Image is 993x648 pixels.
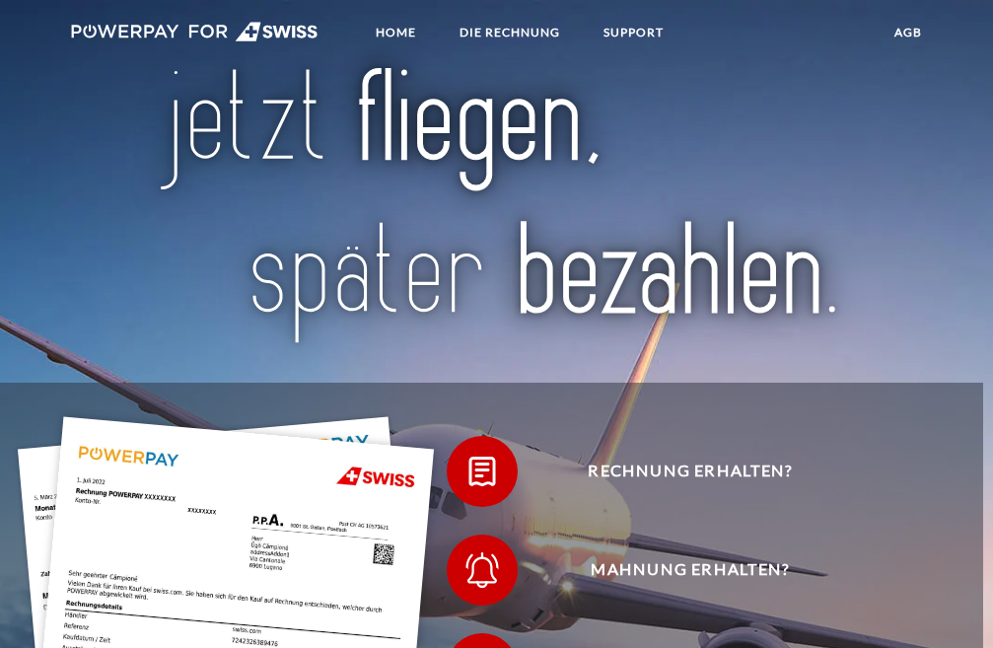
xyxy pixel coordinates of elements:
[421,432,934,511] a: Rechnung erhalten?
[153,65,839,349] img: title-swiss_de.svg
[443,15,577,50] a: DIE RECHNUNG
[71,22,319,41] img: logo-swiss-white.svg
[421,531,934,610] a: Mahnung erhalten?
[447,436,908,507] button: Rechnung erhalten?
[587,15,680,50] a: SUPPORT
[473,436,908,507] span: Rechnung erhalten?
[461,548,505,593] img: qb_bell.svg
[461,450,505,494] img: qb_bill.svg
[359,15,433,50] a: Home
[878,15,939,50] a: agb
[473,535,908,606] span: Mahnung erhalten?
[447,535,908,606] button: Mahnung erhalten?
